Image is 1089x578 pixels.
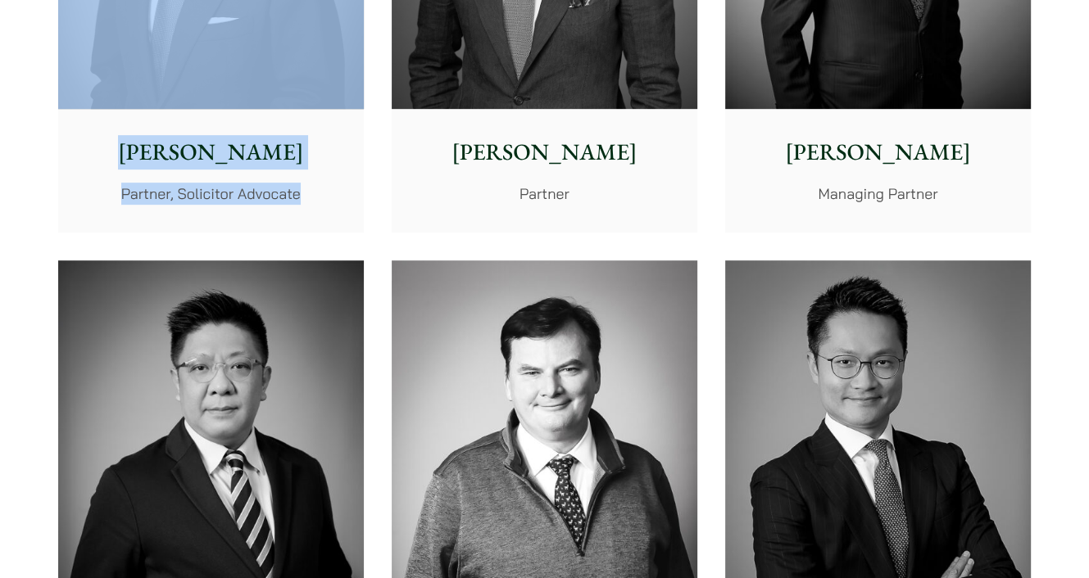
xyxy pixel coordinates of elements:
[71,183,351,205] p: Partner, Solicitor Advocate
[71,135,351,169] p: [PERSON_NAME]
[738,135,1018,169] p: [PERSON_NAME]
[405,183,684,205] p: Partner
[405,135,684,169] p: [PERSON_NAME]
[738,183,1018,205] p: Managing Partner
